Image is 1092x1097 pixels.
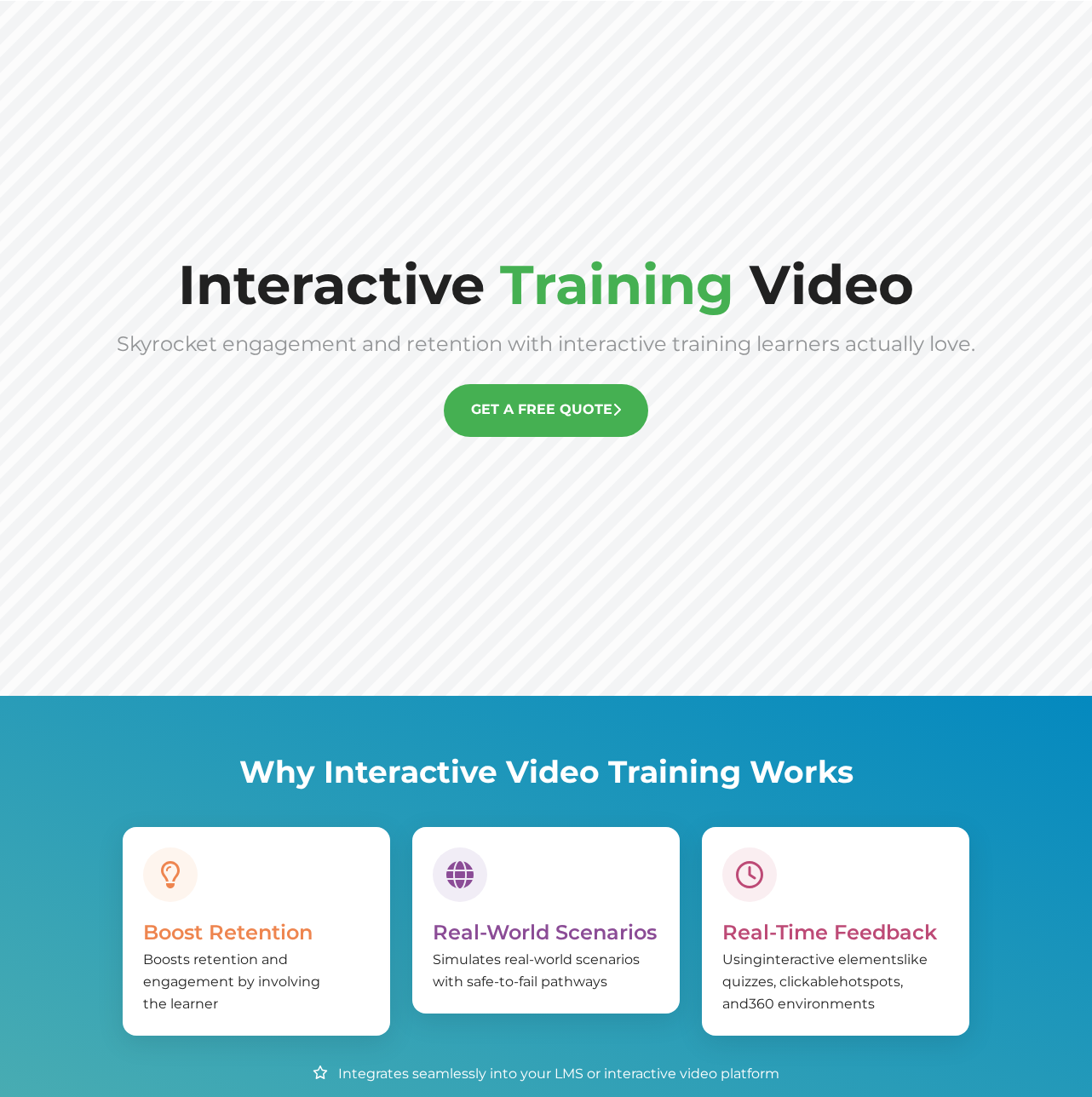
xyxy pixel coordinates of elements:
span: eo platform [700,1065,779,1082]
span: Training [500,251,734,318]
span: interactive elements [762,951,904,968]
span: Boost Retention [143,920,313,945]
span: Simulates real-world scenarios with safe-to-fail pathways [433,951,640,990]
a: GET A FREE QUOTE [444,384,648,437]
span: 360 environments [749,996,875,1012]
span: Using [722,951,762,968]
span: Real-Time Feedback [722,920,937,945]
span: hotspots, and [722,974,903,1012]
span: Boosts retention and engagement by involving the learner [143,951,320,1012]
span: Skyrocket engagement and retention with interactive training learners actually love. [117,331,975,356]
span: Real-World Scenarios [433,920,657,945]
span: Video [750,251,914,318]
span: Interactive [178,251,485,318]
span: Why Interactive Video Training Works [239,753,853,790]
span: Integrates seamlessly into your LMS or interactive vid [338,1065,700,1082]
span: like quizzes, clickable [722,951,928,990]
